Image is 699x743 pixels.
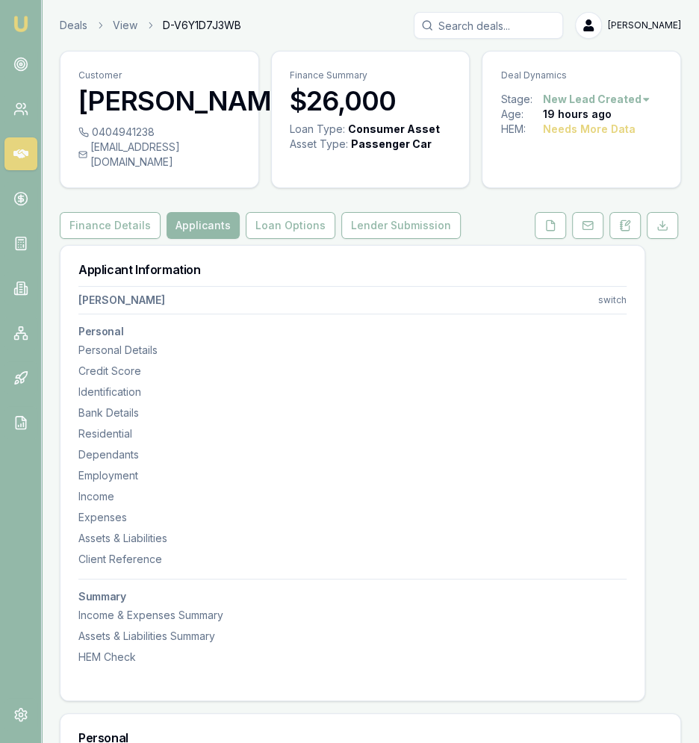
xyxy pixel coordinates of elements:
[60,18,241,33] nav: breadcrumb
[78,264,627,276] h3: Applicant Information
[78,650,627,665] div: HEM Check
[78,489,627,504] div: Income
[12,15,30,33] img: emu-icon-u.png
[113,18,137,33] a: View
[78,385,627,400] div: Identification
[290,69,452,81] p: Finance Summary
[78,326,627,337] h3: Personal
[78,426,627,441] div: Residential
[78,293,165,308] div: [PERSON_NAME]
[542,107,611,122] div: 19 hours ago
[60,212,161,239] button: Finance Details
[78,343,627,358] div: Personal Details
[500,107,542,122] div: Age:
[500,92,542,107] div: Stage:
[78,552,627,567] div: Client Reference
[167,212,240,239] button: Applicants
[78,629,627,644] div: Assets & Liabilities Summary
[78,405,627,420] div: Bank Details
[341,212,461,239] button: Lender Submission
[290,137,348,152] div: Asset Type :
[78,608,627,623] div: Income & Expenses Summary
[542,122,635,137] div: Needs More Data
[78,510,627,525] div: Expenses
[78,591,627,602] h3: Summary
[608,19,681,31] span: [PERSON_NAME]
[60,18,87,33] a: Deals
[78,140,240,170] div: [EMAIL_ADDRESS][DOMAIN_NAME]
[348,122,440,137] div: Consumer Asset
[500,69,662,81] p: Deal Dynamics
[60,212,164,239] a: Finance Details
[598,294,627,306] div: switch
[351,137,432,152] div: Passenger Car
[78,69,240,81] p: Customer
[78,364,627,379] div: Credit Score
[164,212,243,239] a: Applicants
[338,212,464,239] a: Lender Submission
[542,92,651,107] button: New Lead Created
[290,122,345,137] div: Loan Type:
[414,12,563,39] input: Search deals
[78,125,240,140] div: 0404941238
[246,212,335,239] button: Loan Options
[78,86,240,116] h3: [PERSON_NAME]
[243,212,338,239] a: Loan Options
[78,447,627,462] div: Dependants
[163,18,241,33] span: D-V6Y1D7J3WB
[78,468,627,483] div: Employment
[78,531,627,546] div: Assets & Liabilities
[500,122,542,137] div: HEM:
[290,86,452,116] h3: $26,000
